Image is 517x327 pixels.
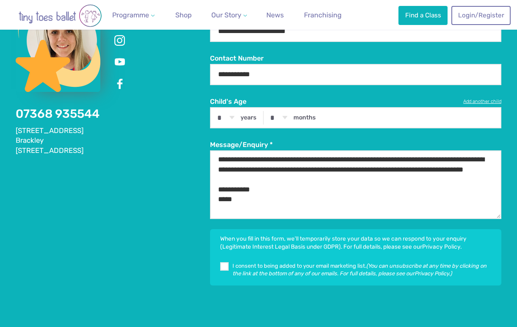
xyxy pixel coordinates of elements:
[300,7,345,24] a: Franchising
[422,243,460,250] a: Privacy Policy
[112,77,127,92] a: Facebook
[112,11,149,19] span: Programme
[451,6,511,25] a: Login/Register
[210,294,339,327] iframe: reCAPTCHA
[172,7,195,24] a: Shop
[210,97,502,106] label: Child's Age
[293,114,316,122] label: months
[112,55,127,70] a: Youtube
[232,262,493,277] p: I consent to being added to your email marketing list.
[263,7,287,24] a: News
[208,7,250,24] a: Our Story
[463,98,501,105] a: Add another child
[210,140,502,150] label: Message/Enquiry *
[210,54,502,63] label: Contact Number
[415,270,449,277] a: Privacy Policy
[9,4,111,27] img: tiny toes ballet
[211,11,241,19] span: Our Story
[16,126,210,156] address: [STREET_ADDRESS] Brackley [STREET_ADDRESS]
[398,6,448,25] a: Find a Class
[175,11,192,19] span: Shop
[304,11,342,19] span: Franchising
[16,107,100,121] a: 07368 935544
[241,114,257,122] label: years
[112,33,127,48] a: Instagram
[109,7,158,24] a: Programme
[220,235,493,251] p: When you fill in this form, we'll temporarily store your data so we can respond to your enquiry (...
[266,11,284,19] span: News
